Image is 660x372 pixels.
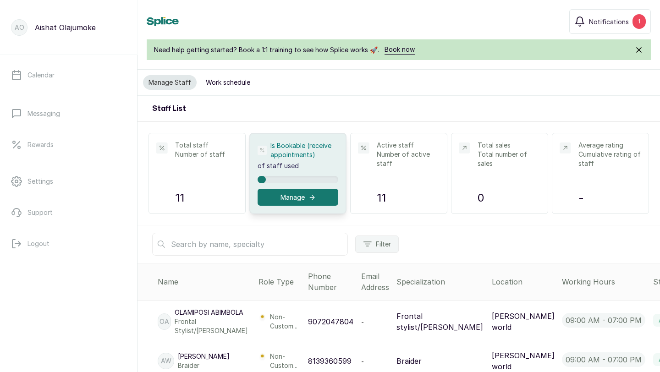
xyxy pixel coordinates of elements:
p: Braider [178,361,230,370]
div: Phone Number [308,271,354,293]
p: Total sales [478,141,540,150]
span: Notifications [589,17,629,27]
p: 11 [175,190,238,206]
h2: Staff List [152,103,186,114]
p: AW [161,356,171,366]
p: Frontal stylist/[PERSON_NAME] [396,311,484,333]
p: Average rating [578,141,641,150]
p: Settings [27,177,53,186]
div: Name [158,276,251,287]
a: Messaging [7,101,130,126]
a: Support [7,200,130,225]
p: Active staff [377,141,440,150]
p: OA [159,317,169,326]
div: Email Address [361,271,389,293]
p: 09:00 am - 07:00 pm [562,313,645,328]
span: - [361,318,364,326]
div: Role Type [258,276,301,287]
a: Rewards [7,132,130,158]
p: [PERSON_NAME] world [492,311,555,333]
p: [PERSON_NAME] world [492,350,555,372]
p: [PERSON_NAME] [178,352,230,361]
p: AO [15,23,24,32]
p: 0 [478,190,540,206]
p: Calendar [27,71,55,80]
p: Messaging [27,109,60,118]
input: Search by name, specialty [152,233,348,256]
p: Total staff [175,141,238,150]
p: Non-Custom... [270,312,301,331]
p: Frontal stylist/[PERSON_NAME] [175,317,251,335]
p: Cumulative rating of staff [578,150,641,168]
p: Rewards [27,140,54,149]
p: Number of active staff [377,150,440,168]
p: Support [27,208,53,217]
p: Is Bookable (receive appointments) [270,141,338,159]
p: Olamiposi Abimbola [175,308,251,317]
p: 8139360599 [308,356,352,367]
button: Manage [258,189,338,206]
p: 11 [377,190,440,206]
div: 1 [632,14,646,29]
p: Non-Custom... [270,352,301,370]
p: 9072047804 [308,316,353,327]
button: Filter [355,235,399,253]
button: Logout [7,231,130,257]
button: Work schedule [200,75,256,90]
div: Location [492,276,555,287]
p: Aishat Olajumoke [35,22,96,33]
p: 09:00 am - 07:00 pm [562,352,645,367]
a: Calendar [7,62,130,88]
p: of staff used [258,161,338,170]
p: Total number of sales [478,150,540,168]
span: - [361,357,364,365]
p: Logout [27,239,49,248]
p: - [578,190,641,206]
a: Settings [7,169,130,194]
button: Notifications1 [569,9,651,34]
button: Manage Staff [143,75,197,90]
div: Working Hours [562,276,646,287]
div: Specialization [396,276,484,287]
p: Braider [396,356,422,367]
span: Need help getting started? Book a 1:1 training to see how Splice works 🚀. [154,45,379,55]
a: Book now [385,45,415,55]
span: Filter [376,240,391,249]
p: Number of staff [175,150,238,159]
